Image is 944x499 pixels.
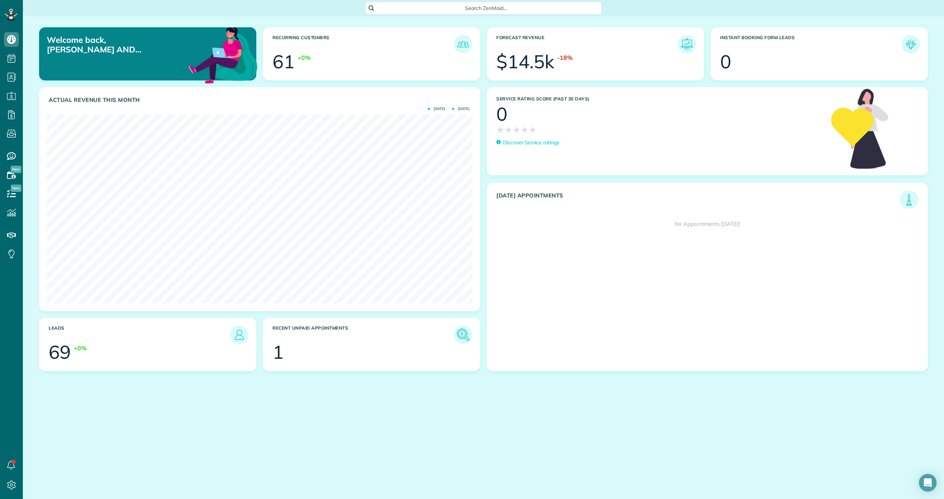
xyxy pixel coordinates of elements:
h3: Recent unpaid appointments [273,326,454,344]
h3: Actual Revenue this month [49,97,472,103]
h3: Leads [49,326,230,344]
span: New [11,166,21,173]
h3: [DATE] Appointments [496,192,900,209]
div: No Appointments [DATE]! [487,209,927,239]
div: +0% [298,54,310,62]
div: 0 [720,52,731,71]
div: $14.5k [496,52,554,71]
h3: Forecast Revenue [496,35,678,54]
div: Open Intercom Messenger [919,474,937,492]
div: 69 [49,343,71,361]
div: 1 [273,343,284,361]
img: icon_unpaid_appointments-47b8ce3997adf2238b356f14209ab4cced10bd1f174958f3ca8f1d0dd7fffeee.png [455,326,472,343]
img: dashboard_welcome-42a62b7d889689a78055ac9021e634bf52bae3f8056760290aed330b23ab8690.png [187,19,259,90]
span: [DATE] [452,107,469,111]
span: ★ [521,123,529,136]
span: [DATE] [428,107,445,111]
img: icon_leads-1bed01f49abd5b7fead27621c3d59655bb73ed531f8eeb49469d10e621d6b896.png [232,327,247,342]
a: Discover Service ratings [496,139,559,147]
div: -18% [557,54,573,62]
img: icon_form_leads-04211a6a04a5b2264e4ee56bc0799ec3eb69b7e499cbb523a139df1d13a81ae0.png [903,37,918,52]
div: 61 [273,52,295,71]
span: New [11,185,21,192]
img: icon_forecast_revenue-8c13a41c7ed35a8dcfafea3cbb826a0462acb37728057bba2d056411b612bbbe.png [680,37,694,52]
div: +0% [74,344,87,352]
div: 0 [496,105,507,123]
p: Welcome back, [PERSON_NAME] AND [PERSON_NAME]! [47,35,188,55]
img: icon_recurring_customers-cf858462ba22bcd05b5a5880d41d6543d210077de5bb9ebc9590e49fd87d84ed.png [456,37,471,52]
span: ★ [529,123,537,136]
h3: Instant Booking Form Leads [720,35,902,54]
img: icon_todays_appointments-901f7ab196bb0bea1936b74009e4eb5ffbc2d2711fa7634e0d609ed5ef32b18b.png [902,192,916,207]
h3: Service Rating score (past 30 days) [496,96,824,101]
p: Discover Service ratings [503,139,559,147]
span: ★ [496,123,504,136]
h3: Recurring Customers [273,35,454,54]
span: ★ [504,123,513,136]
span: ★ [513,123,521,136]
